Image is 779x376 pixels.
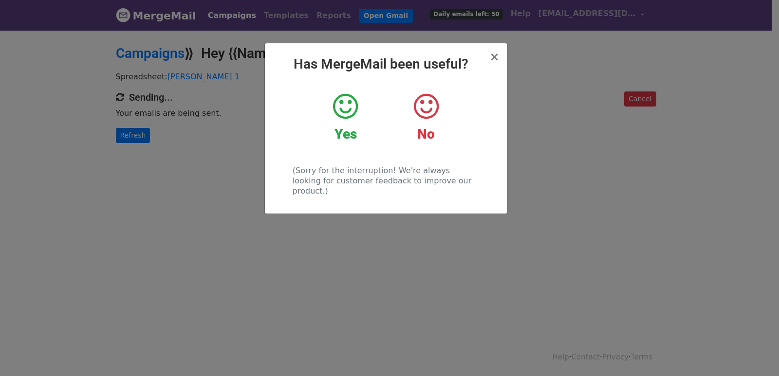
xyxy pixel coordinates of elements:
a: No [393,92,459,143]
p: (Sorry for the interruption! We're always looking for customer feedback to improve our product.) [293,165,479,196]
span: × [489,50,499,64]
iframe: Chat Widget [730,329,779,376]
strong: No [417,126,435,142]
a: Yes [313,92,378,143]
button: Close [489,51,499,63]
strong: Yes [334,126,357,142]
h2: Has MergeMail been useful? [273,56,500,72]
